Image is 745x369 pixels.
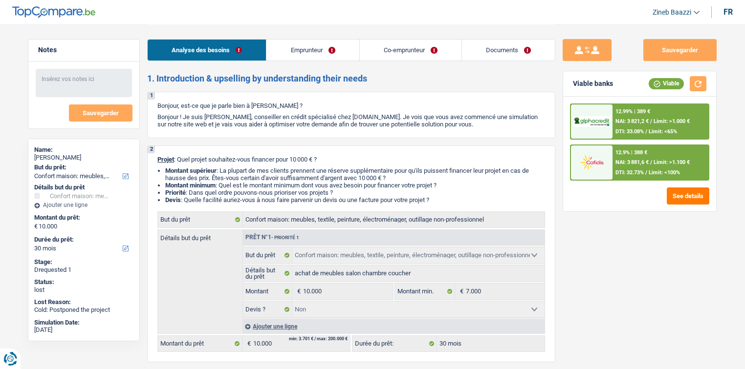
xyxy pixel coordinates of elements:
[643,39,717,61] button: Sauvegarder
[615,169,644,176] span: DTI: 32.73%
[271,235,299,240] span: - Priorité 1
[242,319,545,333] div: Ajouter une ligne
[12,6,95,18] img: TopCompare Logo
[654,118,690,124] span: Limit: >1.000 €
[462,40,555,61] a: Documents
[395,284,455,299] label: Montant min.
[243,234,302,241] div: Prêt n°1
[34,214,131,222] label: Montant du prêt:
[289,337,348,341] div: min: 3.701 € / max: 200.000 €
[34,202,133,208] div: Ajouter une ligne
[165,167,217,174] strong: Montant supérieur
[645,4,700,20] a: Zineb Baazzi
[615,108,650,115] div: 12.99% | 389 €
[615,118,649,124] span: NAI: 3 821,2 €
[69,104,132,122] button: Sauvegarder
[615,159,649,165] span: NAI: 3 881,6 €
[34,266,133,274] div: Drequested 1
[157,156,174,163] span: Projet
[34,184,133,191] div: Détails but du prêt
[455,284,466,299] span: €
[34,223,38,230] span: €
[34,298,133,306] div: Lost Reason:
[34,236,131,244] label: Durée du prêt:
[266,40,359,61] a: Emprunteur
[573,80,613,88] div: Viable banks
[165,167,545,182] li: : La plupart de mes clients prennent une réserve supplémentaire pour qu'ils puissent financer leu...
[242,336,253,351] span: €
[645,128,647,135] span: /
[649,128,677,135] span: Limit: <65%
[157,156,545,163] p: : Quel projet souhaitez-vous financer pour 10 000 € ?
[645,169,647,176] span: /
[34,278,133,286] div: Status:
[165,196,545,204] li: : Quelle facilité auriez-vous à nous faire parvenir un devis ou une facture pour votre projet ?
[83,110,119,116] span: Sauvegarder
[158,212,243,227] label: But du prêt
[34,326,133,334] div: [DATE]
[34,154,133,162] div: [PERSON_NAME]
[573,116,610,127] img: AlphaCredit
[34,319,133,327] div: Simulation Date:
[650,118,652,124] span: /
[157,102,545,109] p: Bonjour, est-ce que je parle bien à [PERSON_NAME] ?
[573,153,610,171] img: Cofidis
[157,113,545,128] p: Bonjour ! Je suis [PERSON_NAME], conseiller en crédit spécialisé chez [DOMAIN_NAME]. Je vois que ...
[165,182,545,189] li: : Quel est le montant minimum dont vous avez besoin pour financer votre projet ?
[723,7,733,17] div: fr
[352,336,437,351] label: Durée du prêt:
[147,73,555,84] h2: 1. Introduction & upselling by understanding their needs
[165,196,181,204] span: Devis
[34,258,133,266] div: Stage:
[653,8,691,17] span: Zineb Baazzi
[165,189,186,196] strong: Priorité
[148,40,266,61] a: Analyse des besoins
[34,164,131,171] label: But du prêt:
[34,146,133,154] div: Name:
[34,306,133,314] div: Cold: Postponed the project
[34,286,133,294] div: lost
[292,284,303,299] span: €
[360,40,461,61] a: Co-emprunteur
[654,159,690,165] span: Limit: >1.100 €
[148,92,155,100] div: 1
[243,266,292,281] label: Détails but du prêt
[165,182,216,189] strong: Montant minimum
[650,159,652,165] span: /
[615,128,644,135] span: DTI: 33.08%
[667,187,709,205] button: See details
[243,302,292,317] label: Devis ?
[243,284,292,299] label: Montant
[148,146,155,153] div: 2
[38,46,130,54] h5: Notes
[649,78,684,89] div: Viable
[615,149,647,156] div: 12.9% | 388 €
[649,169,680,176] span: Limit: <100%
[165,189,545,196] li: : Dans quel ordre pouvons-nous prioriser vos projets ?
[158,336,242,351] label: Montant du prêt
[243,247,292,263] label: But du prêt
[158,230,242,241] label: Détails but du prêt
